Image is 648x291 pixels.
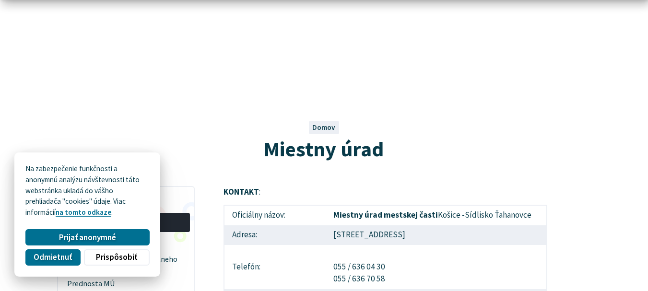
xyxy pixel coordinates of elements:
strong: Miestny úrad mestskej časti [333,210,438,220]
button: Prispôsobiť [84,249,149,266]
td: Adresa: [224,225,326,245]
span: Prijať anonymné [59,233,116,243]
td: Košice -Sídlisko Ťahanovce [326,205,547,225]
td: Telefón: [224,245,326,289]
p: Na zabezpečenie funkčnosti a anonymnú analýzu návštevnosti táto webstránka ukladá do vášho prehli... [25,163,149,218]
a: 055 / 636 04 30 [333,261,385,272]
button: Odmietnuť [25,249,80,266]
span: Odmietnuť [34,252,72,262]
a: na tomto odkaze [56,208,111,217]
td: [STREET_ADDRESS] [326,225,547,245]
p: : [224,186,547,198]
a: 055 / 636 70 58 [333,273,385,284]
button: Prijať anonymné [25,229,149,245]
td: Oficiálny názov: [224,205,326,225]
span: Miestny úrad [264,136,384,162]
a: Domov [312,123,335,132]
strong: KONTAKT [224,186,259,197]
span: Prispôsobiť [96,252,137,262]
